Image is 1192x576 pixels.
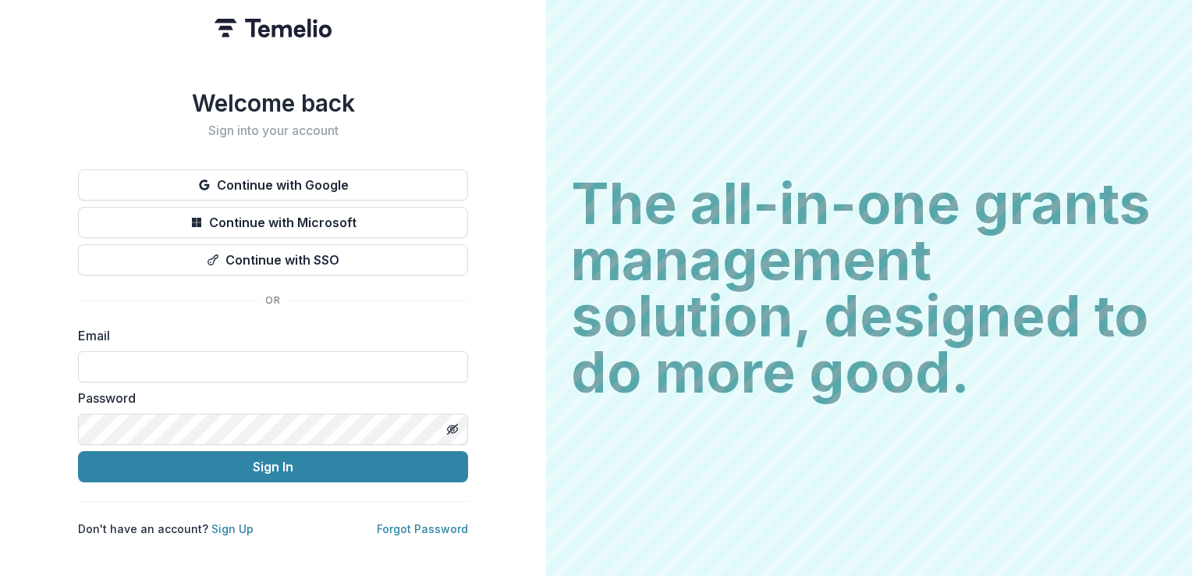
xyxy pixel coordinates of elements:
button: Toggle password visibility [440,417,465,442]
h2: Sign into your account [78,123,468,138]
label: Password [78,389,459,407]
a: Sign Up [211,522,254,535]
a: Forgot Password [377,522,468,535]
button: Continue with Google [78,169,468,201]
button: Sign In [78,451,468,482]
h1: Welcome back [78,89,468,117]
img: Temelio [215,19,332,37]
button: Continue with Microsoft [78,207,468,238]
p: Don't have an account? [78,521,254,537]
label: Email [78,326,459,345]
button: Continue with SSO [78,244,468,276]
